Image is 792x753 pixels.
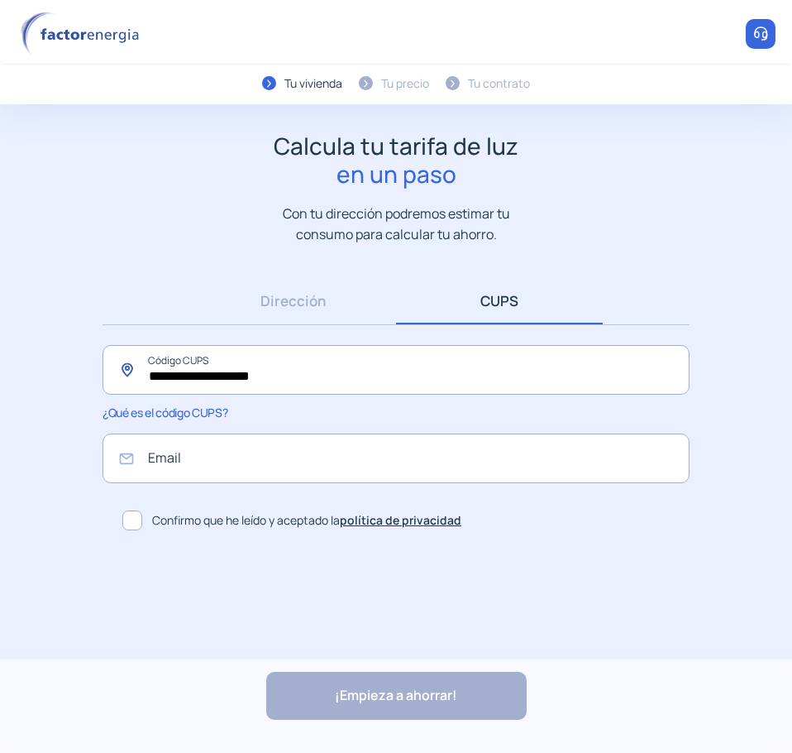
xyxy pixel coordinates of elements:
[396,277,603,324] a: CUPS
[274,132,518,188] h1: Calcula tu tarifa de luz
[381,74,429,93] div: Tu precio
[17,12,149,57] img: logo factor
[340,512,461,528] a: política de privacidad
[274,161,518,189] span: en un paso
[266,204,527,244] p: Con tu dirección podremos estimar tu consumo para calcular tu ahorro.
[284,74,342,93] div: Tu vivienda
[752,26,769,42] img: llamar
[152,511,461,530] span: Confirmo que he leído y aceptado la
[189,277,396,324] a: Dirección
[103,405,227,420] span: ¿Qué es el código CUPS?
[468,74,530,93] div: Tu contrato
